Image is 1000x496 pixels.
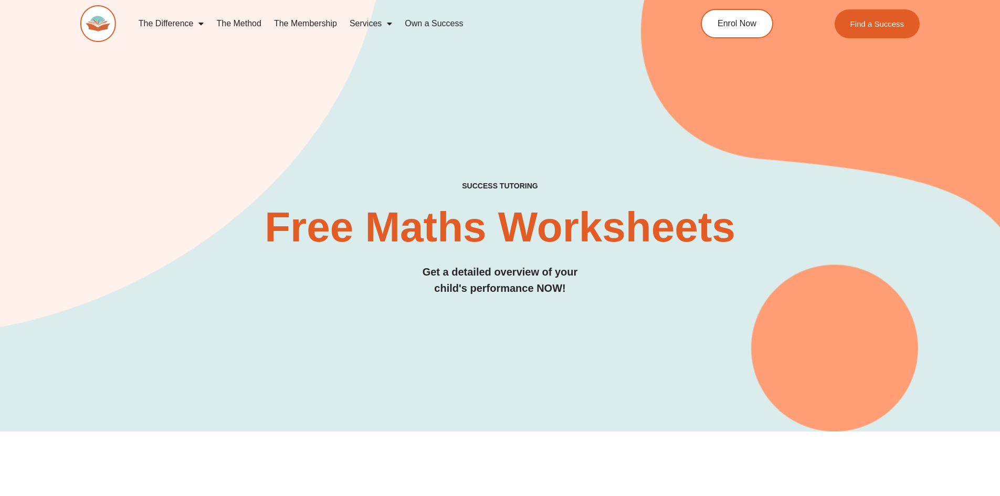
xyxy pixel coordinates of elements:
[268,12,343,36] a: The Membership
[398,12,469,36] a: Own a Success
[132,12,653,36] nav: Menu
[343,12,398,36] a: Services
[850,20,904,28] span: Find a Success
[718,19,756,28] span: Enrol Now
[80,264,920,297] h3: Get a detailed overview of your child's performance NOW!
[80,206,920,248] h2: Free Maths Worksheets​
[80,182,920,191] h4: SUCCESS TUTORING​
[835,9,920,38] a: Find a Success
[701,9,773,38] a: Enrol Now
[132,12,210,36] a: The Difference
[210,12,267,36] a: The Method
